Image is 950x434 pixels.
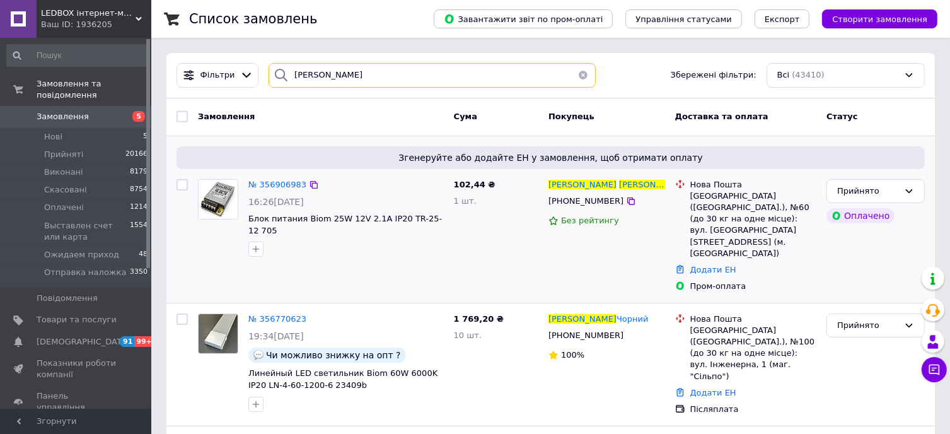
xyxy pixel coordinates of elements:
span: Скасовані [44,184,87,196]
div: Післяплата [690,404,817,415]
span: 91 [120,336,134,347]
span: Выставлен счет или карта [44,220,130,243]
button: Створити замовлення [822,9,937,28]
span: 1214 [130,202,148,213]
span: 100% [561,350,584,360]
span: Збережені фільтри: [671,69,756,81]
span: Повідомлення [37,293,98,304]
div: Прийнято [837,185,899,198]
span: Чи можливо знижку на опт ? [266,350,401,360]
span: 99+ [134,336,155,347]
span: Чорний [617,314,649,324]
span: 16:26[DATE] [248,197,304,207]
span: Покупець [548,112,594,121]
span: 8754 [130,184,148,196]
span: 19:34[DATE] [248,331,304,341]
span: 3350 [130,267,148,278]
div: [GEOGRAPHIC_DATA] ([GEOGRAPHIC_DATA].), №100 (до 30 кг на одне місце): вул. Інженерна, 1 (маг. "С... [690,325,817,382]
a: [PERSON_NAME]Чорний [548,314,649,325]
button: Управління статусами [625,9,742,28]
a: Фото товару [198,179,238,220]
a: [PERSON_NAME][PERSON_NAME] [548,179,665,191]
span: [PHONE_NUMBER] [548,331,623,340]
div: Оплачено [826,208,895,223]
a: Додати ЕН [690,388,736,397]
input: Пошук за номером замовлення, ПІБ покупця, номером телефону, Email, номером накладної [269,63,596,88]
a: Блок питания Biom 25W 12V 2.1A IP20 TR-25-12 705 [248,214,442,235]
span: 20166 [125,149,148,160]
span: Отправка наложка [44,267,126,278]
span: Створити замовлення [832,15,927,24]
div: Ваш ID: 1936205 [41,19,151,30]
span: [PERSON_NAME] [619,180,687,189]
span: 1554 [130,220,148,243]
span: Завантажити звіт по пром-оплаті [444,13,603,25]
span: Експорт [765,15,800,24]
div: [GEOGRAPHIC_DATA] ([GEOGRAPHIC_DATA].), №60 (до 30 кг на одне місце): вул. [GEOGRAPHIC_DATA] [STR... [690,191,817,259]
span: Замовлення та повідомлення [37,78,151,101]
span: Прийняті [44,149,83,160]
span: Виконані [44,167,83,178]
span: 5 [132,111,145,122]
button: Експорт [755,9,810,28]
span: 8179 [130,167,148,178]
div: Пром-оплата [690,281,817,292]
a: № 356770623 [248,314,306,324]
img: Фото товару [199,314,238,353]
span: Показники роботи компанії [37,358,117,380]
a: Додати ЕН [690,265,736,274]
span: [DEMOGRAPHIC_DATA] [37,336,130,348]
span: Панель управління [37,390,117,413]
img: :speech_balloon: [253,350,264,360]
span: Замовлення [198,112,255,121]
span: Ожидаем приход [44,249,119,261]
span: Без рейтингу [561,216,619,225]
span: Cума [454,112,477,121]
input: Пошук [6,44,149,67]
span: [PERSON_NAME] [548,180,617,189]
span: 1 769,20 ₴ [454,314,504,324]
span: 1 шт. [454,196,477,206]
span: Нові [44,131,62,143]
span: Фільтри [200,69,235,81]
div: Прийнято [837,319,899,332]
span: Доставка та оплата [675,112,768,121]
div: Нова Пошта [690,179,817,191]
span: [PERSON_NAME] [548,314,617,324]
a: Створити замовлення [809,14,937,23]
span: 5 [143,131,148,143]
span: [PHONE_NUMBER] [548,196,623,206]
a: Фото товару [198,314,238,354]
span: LEDBOX інтернет-магазин [41,8,136,19]
span: Замовлення [37,111,89,122]
button: Очистить [571,63,596,88]
span: Всі [777,69,790,81]
h1: Список замовлень [189,11,317,26]
img: Фото товару [199,180,238,219]
span: (43410) [792,70,825,79]
span: Товари та послуги [37,314,117,325]
div: Нова Пошта [690,314,817,325]
a: Линейный LED светильник Biom 60W 6000K IP20 LN-4-60-1200-6 23409b [248,368,437,390]
span: Згенеруйте або додайте ЕН у замовлення, щоб отримати оплату [182,151,920,164]
span: Статус [826,112,858,121]
button: Чат з покупцем [922,357,947,382]
button: Завантажити звіт по пром-оплаті [434,9,613,28]
a: № 356906983 [248,180,306,189]
span: 10 шт. [454,331,482,340]
span: Оплачені [44,202,84,213]
span: 48 [139,249,148,261]
span: Управління статусами [635,15,732,24]
span: 102,44 ₴ [454,180,495,189]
